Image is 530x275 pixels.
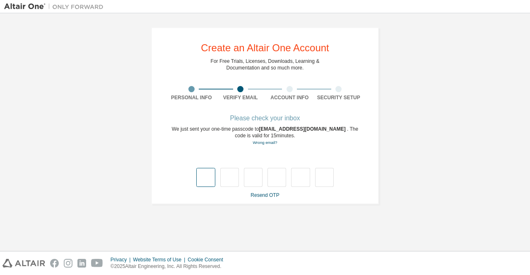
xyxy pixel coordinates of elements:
[188,256,228,263] div: Cookie Consent
[265,94,314,101] div: Account Info
[167,116,363,121] div: Please check your inbox
[64,259,72,268] img: instagram.svg
[111,263,228,270] p: © 2025 Altair Engineering, Inc. All Rights Reserved.
[211,58,320,71] div: For Free Trials, Licenses, Downloads, Learning & Documentation and so much more.
[4,2,108,11] img: Altair One
[111,256,133,263] div: Privacy
[167,94,216,101] div: Personal Info
[201,43,329,53] div: Create an Altair One Account
[251,192,279,198] a: Resend OTP
[91,259,103,268] img: youtube.svg
[50,259,59,268] img: facebook.svg
[133,256,188,263] div: Website Terms of Use
[216,94,265,101] div: Verify Email
[167,126,363,146] div: We just sent your one-time passcode to . The code is valid for 15 minutes.
[314,94,364,101] div: Security Setup
[2,259,45,268] img: altair_logo.svg
[77,259,86,268] img: linkedin.svg
[259,126,347,132] span: [EMAIL_ADDRESS][DOMAIN_NAME]
[253,140,277,145] a: Go back to the registration form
